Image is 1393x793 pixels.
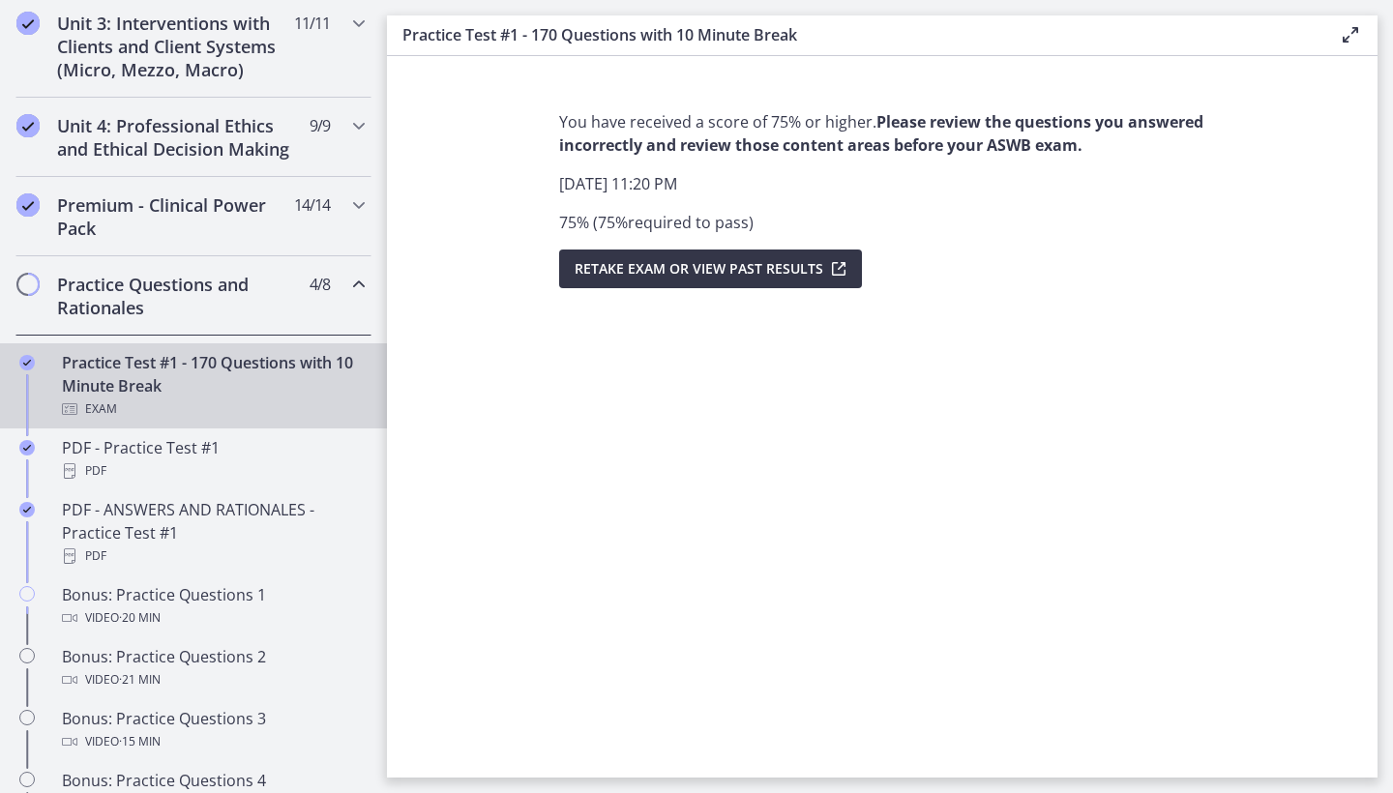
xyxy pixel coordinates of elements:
span: · 21 min [119,668,161,691]
h2: Premium - Clinical Power Pack [57,193,293,240]
div: PDF [62,544,364,568]
i: Completed [16,12,40,35]
div: PDF [62,459,364,483]
span: · 20 min [119,606,161,630]
div: Video [62,606,364,630]
div: PDF - ANSWERS AND RATIONALES - Practice Test #1 [62,498,364,568]
span: 14 / 14 [294,193,330,217]
h2: Unit 3: Interventions with Clients and Client Systems (Micro, Mezzo, Macro) [57,12,293,81]
i: Completed [19,440,35,455]
div: Video [62,668,364,691]
div: Bonus: Practice Questions 2 [62,645,364,691]
span: 9 / 9 [310,114,330,137]
i: Completed [16,193,40,217]
span: · 15 min [119,730,161,753]
div: Bonus: Practice Questions 1 [62,583,364,630]
i: Completed [19,502,35,517]
span: 75 % ( 75 % required to pass ) [559,212,754,233]
div: PDF - Practice Test #1 [62,436,364,483]
div: Bonus: Practice Questions 3 [62,707,364,753]
i: Completed [19,355,35,370]
span: 11 / 11 [294,12,330,35]
strong: Please review the questions you answered incorrectly and review those content areas before your A... [559,111,1203,156]
p: You have received a score of 75% or higher. [559,110,1205,157]
h2: Unit 4: Professional Ethics and Ethical Decision Making [57,114,293,161]
h2: Practice Questions and Rationales [57,273,293,319]
div: Video [62,730,364,753]
div: Exam [62,397,364,421]
span: 4 / 8 [310,273,330,296]
span: Retake Exam OR View Past Results [575,257,823,280]
h3: Practice Test #1 - 170 Questions with 10 Minute Break [402,23,1308,46]
div: Practice Test #1 - 170 Questions with 10 Minute Break [62,351,364,421]
i: Completed [16,114,40,137]
button: Retake Exam OR View Past Results [559,250,862,288]
span: [DATE] 11:20 PM [559,173,677,194]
